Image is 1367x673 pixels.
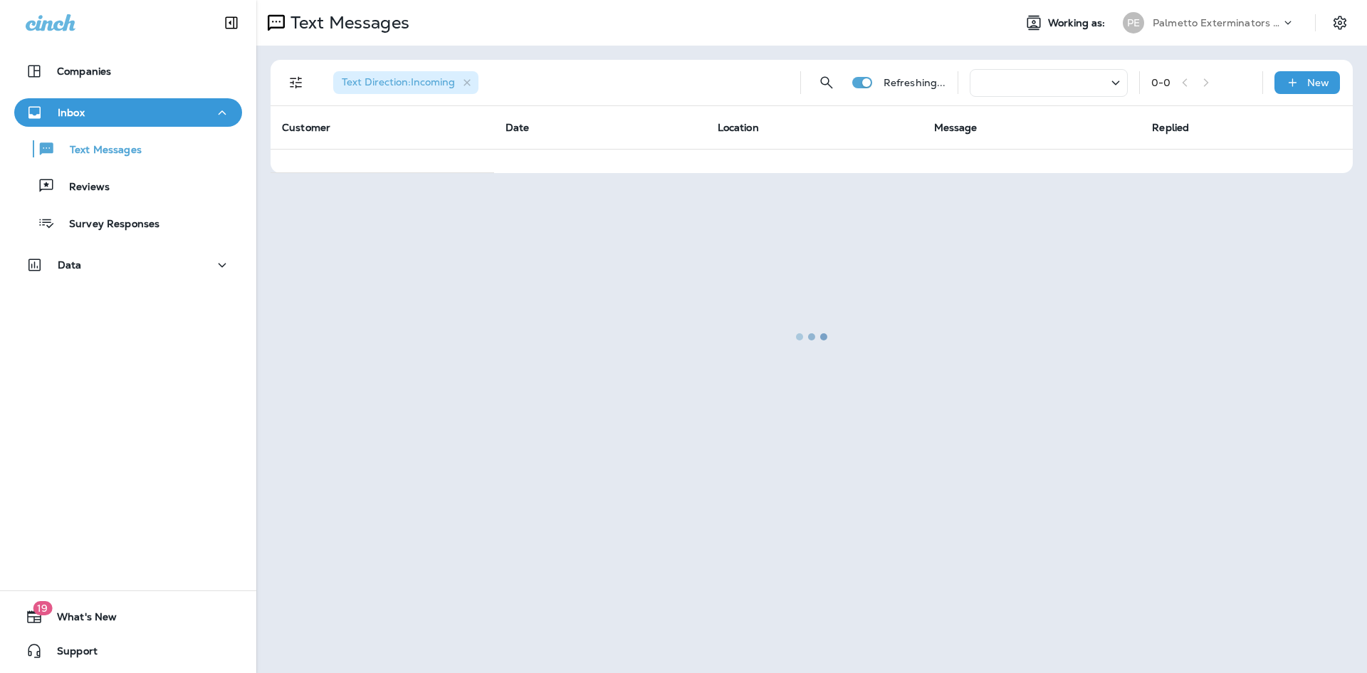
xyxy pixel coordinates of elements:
button: Reviews [14,171,242,201]
span: 19 [33,601,52,615]
span: Support [43,645,98,662]
p: Inbox [58,107,85,118]
button: Collapse Sidebar [211,9,251,37]
button: Inbox [14,98,242,127]
p: Survey Responses [55,218,159,231]
span: What's New [43,611,117,628]
button: Text Messages [14,134,242,164]
button: Data [14,251,242,279]
p: Companies [57,66,111,77]
p: Reviews [55,181,110,194]
p: Data [58,259,82,271]
button: Companies [14,57,242,85]
button: Survey Responses [14,208,242,238]
button: 19What's New [14,602,242,631]
p: New [1307,77,1329,88]
p: Text Messages [56,144,142,157]
button: Support [14,637,242,665]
